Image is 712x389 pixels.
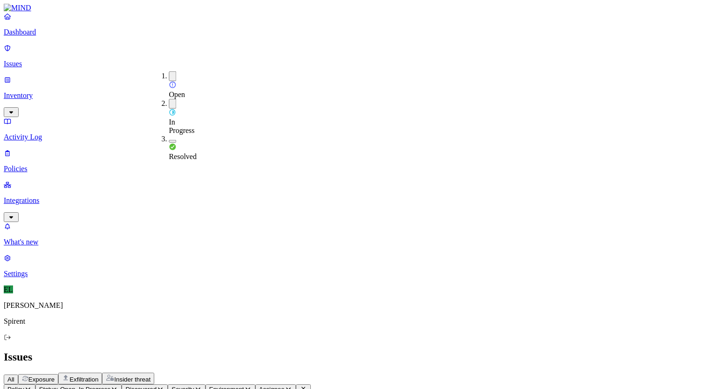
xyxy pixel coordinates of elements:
[4,12,708,36] a: Dashboard
[169,118,194,134] span: In Progress
[4,254,708,278] a: Settings
[4,351,708,363] h2: Issues
[4,91,708,100] p: Inventory
[169,109,176,116] img: status-in-progress
[114,376,151,383] span: Insider threat
[4,222,708,246] a: What's new
[7,376,14,383] span: All
[69,376,98,383] span: Exfiltration
[4,44,708,68] a: Issues
[169,143,176,151] img: status-resolved
[169,153,197,160] span: Resolved
[4,165,708,173] p: Policies
[4,76,708,116] a: Inventory
[4,4,31,12] img: MIND
[4,149,708,173] a: Policies
[4,317,708,326] p: Spirent
[4,196,708,205] p: Integrations
[4,60,708,68] p: Issues
[4,4,708,12] a: MIND
[4,133,708,141] p: Activity Log
[4,117,708,141] a: Activity Log
[4,270,708,278] p: Settings
[4,28,708,36] p: Dashboard
[4,238,708,246] p: What's new
[4,285,13,293] span: EL
[28,376,55,383] span: Exposure
[4,181,708,221] a: Integrations
[169,90,185,98] span: Open
[4,301,708,310] p: [PERSON_NAME]
[169,81,176,89] img: status-open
